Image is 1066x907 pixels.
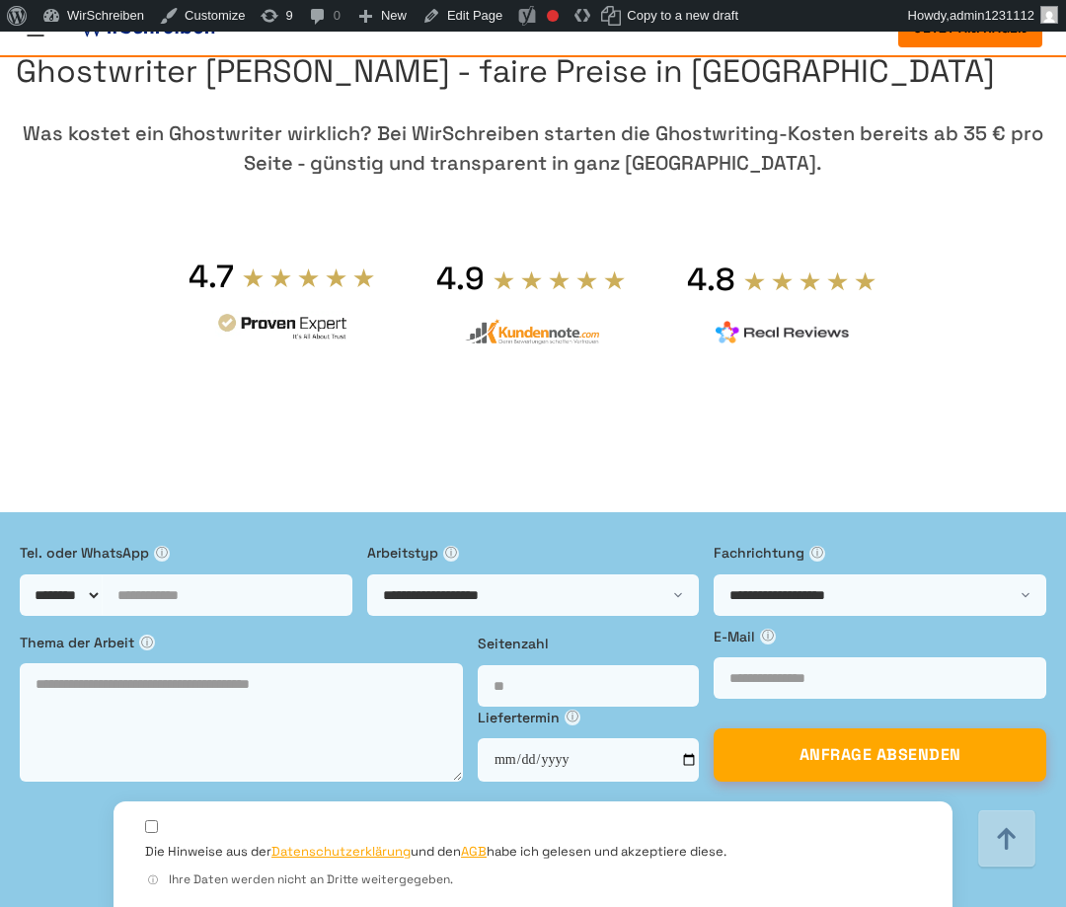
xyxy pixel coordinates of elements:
[714,728,1046,782] button: ANFRAGE ABSENDEN
[189,257,234,296] div: 4.7
[565,710,580,725] span: ⓘ
[145,843,726,861] label: Die Hinweise aus der und den habe ich gelesen und akzeptiere diese.
[20,632,463,653] label: Thema der Arbeit
[139,635,155,650] span: ⓘ
[461,843,487,860] a: AGB
[478,707,699,728] label: Liefertermin
[20,542,352,564] label: Tel. oder WhatsApp
[16,46,1050,97] h1: Ghostwriter [PERSON_NAME] - faire Preise in [GEOGRAPHIC_DATA]
[977,810,1036,869] img: button top
[242,266,376,288] img: stars
[154,546,170,562] span: ⓘ
[547,10,559,22] div: Focus keyphrase not set
[743,270,877,292] img: stars
[145,870,921,889] div: Ihre Daten werden nicht an Dritte weitergegeben.
[16,118,1050,178] div: Was kostet ein Ghostwriter wirklich? Bei WirSchreiben starten die Ghostwriting-Kosten bereits ab ...
[687,260,735,299] div: 4.8
[760,629,776,644] span: ⓘ
[443,546,459,562] span: ⓘ
[465,319,599,345] img: kundennote
[716,321,850,344] img: realreviews
[714,626,1046,647] label: E-Mail
[493,269,627,291] img: stars
[478,633,699,654] label: Seitenzahl
[714,542,1046,564] label: Fachrichtung
[367,542,700,564] label: Arbeitstyp
[145,872,161,888] span: ⓘ
[809,546,825,562] span: ⓘ
[436,259,485,298] div: 4.9
[271,843,411,860] a: Datenschutzerklärung
[950,8,1034,23] span: admin1231112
